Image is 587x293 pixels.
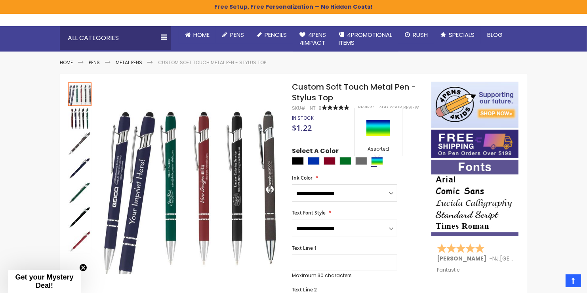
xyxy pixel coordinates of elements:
div: Custom Soft Touch Metal Pen - Stylus Top [68,131,92,155]
a: 4PROMOTIONALITEMS [332,26,398,52]
a: Top [566,274,581,287]
span: Rush [413,31,428,39]
span: [GEOGRAPHIC_DATA] [500,255,558,262]
a: Rush [398,26,434,44]
div: Assorted [371,157,383,165]
div: Custom Soft Touch Metal Pen - Stylus Top [68,82,92,106]
div: Custom Soft Touch Metal Pen - Stylus Top [68,229,91,254]
div: NT-8 [310,105,322,111]
span: 1 [354,105,356,111]
a: Metal Pens [116,59,142,66]
span: Pens [230,31,244,39]
a: Home [179,26,216,44]
span: Specials [449,31,475,39]
img: font-personalization-examples [431,160,518,236]
div: Custom Soft Touch Metal Pen - Stylus Top [68,106,92,131]
span: NJ [492,255,499,262]
div: Burgundy [324,157,335,165]
span: Select A Color [292,147,339,157]
span: Ink Color [292,174,313,181]
p: Maximum 30 characters [292,272,397,279]
div: Fantastic [437,267,514,284]
span: Get your Mystery Deal! [15,273,73,289]
span: $1.22 [292,123,312,133]
div: Custom Soft Touch Metal Pen - Stylus Top [68,155,92,180]
div: Grey [355,157,367,165]
img: 4pens 4 kids [431,82,518,128]
div: Availability [292,115,314,121]
span: Text Font Style [292,209,326,216]
span: Custom Soft Touch Metal Pen - Stylus Top [292,81,416,103]
span: Blog [487,31,503,39]
li: Custom Soft Touch Metal Pen - Stylus Top [158,59,266,66]
span: Text Line 2 [292,286,317,293]
div: Custom Soft Touch Metal Pen - Stylus Top [68,180,92,205]
a: Add Your Review [379,105,419,111]
button: Close teaser [79,264,87,272]
span: [PERSON_NAME] [437,255,489,262]
div: Get your Mystery Deal!Close teaser [8,270,81,293]
div: Assorted [356,146,400,154]
img: Custom Soft Touch Metal Pen - Stylus Top [68,205,91,229]
span: Pencils [265,31,287,39]
div: Green [339,157,351,165]
span: 4Pens 4impact [299,31,326,47]
a: Home [60,59,73,66]
div: Blue [308,157,320,165]
div: 100% [322,105,349,110]
span: - , [489,255,558,262]
img: Custom Soft Touch Metal Pen - Stylus Top [100,93,281,274]
span: Home [193,31,210,39]
a: Pencils [250,26,293,44]
img: Custom Soft Touch Metal Pen - Stylus Top [68,230,91,254]
a: 1 Review [354,105,375,111]
img: Custom Soft Touch Metal Pen - Stylus Top [68,132,91,155]
span: In stock [292,115,314,121]
a: Pens [89,59,100,66]
span: Review [358,105,374,111]
strong: SKU [292,105,307,111]
div: All Categories [60,26,171,50]
img: Custom Soft Touch Metal Pen - Stylus Top [68,181,91,205]
span: Text Line 1 [292,245,317,251]
a: Pens [216,26,250,44]
img: Custom Soft Touch Metal Pen - Stylus Top [68,156,91,180]
img: Custom Soft Touch Metal Pen - Stylus Top [68,107,91,131]
img: Free shipping on orders over $199 [431,130,518,158]
span: 4PROMOTIONAL ITEMS [339,31,392,47]
div: Black [292,157,304,165]
a: Specials [434,26,481,44]
a: 4Pens4impact [293,26,332,52]
a: Blog [481,26,509,44]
